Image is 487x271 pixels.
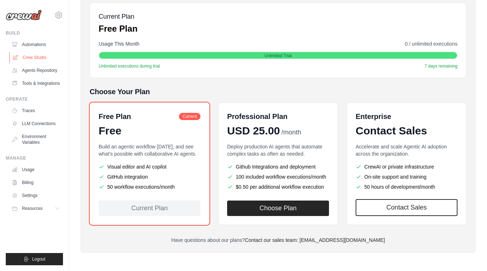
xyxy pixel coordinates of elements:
button: Resources [9,203,63,214]
a: Tools & Integrations [9,78,63,89]
img: Logo [6,10,42,20]
a: Contact our sales team: [EMAIL_ADDRESS][DOMAIN_NAME] [245,237,385,243]
li: On-site support and training [356,173,457,180]
p: Accelerate and scale Agentic AI adoption across the organization. [356,143,457,157]
div: Contact Sales [356,124,457,137]
a: Settings [9,190,63,201]
p: Build an agentic workflow [DATE], and see what's possible with collaborative AI agents. [99,143,200,157]
a: Traces [9,105,63,116]
a: Environment Variables [9,131,63,148]
div: Build [6,30,63,36]
button: Logout [6,253,63,265]
li: 100 included workflow executions/month [227,173,329,180]
a: LLM Connections [9,118,63,129]
span: Resources [22,206,42,211]
li: GitHub integration [99,173,200,180]
li: 50 hours of development/month [356,183,457,190]
span: Current [179,113,200,120]
li: Visual editor and AI copilot [99,163,200,170]
div: Operate [6,96,63,102]
h5: Choose Your Plan [90,87,466,97]
span: 0 / unlimited executions [405,40,457,47]
div: Manage [6,155,63,161]
a: Automations [9,39,63,50]
li: Github Integrations and deployment [227,163,329,170]
a: Agents Repository [9,65,63,76]
h6: Free Plan [99,111,131,121]
span: Unlimited executions during trial [99,63,160,69]
p: Free Plan [99,23,137,35]
a: Contact Sales [356,199,457,216]
span: USD 25.00 [227,124,280,137]
h5: Current Plan [99,12,137,22]
h6: Professional Plan [227,111,288,121]
div: Current Plan [99,201,200,216]
p: Have questions about our plans? [90,236,466,244]
button: Choose Plan [227,201,329,216]
a: Billing [9,177,63,188]
span: Usage This Month [99,40,139,47]
h6: Enterprise [356,111,457,121]
li: CrewAI or private infrastructure [356,163,457,170]
a: Usage [9,164,63,175]
a: Crew Studio [9,52,64,63]
span: Logout [32,256,45,262]
li: $0.50 per additional workflow execution [227,183,329,190]
span: /month [281,128,301,137]
span: Unlimited Trial [264,53,292,59]
li: 50 workflow executions/month [99,183,200,190]
span: 7 days remaining [425,63,457,69]
p: Deploy production AI agents that automate complex tasks as often as needed. [227,143,329,157]
div: Free [99,124,200,137]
